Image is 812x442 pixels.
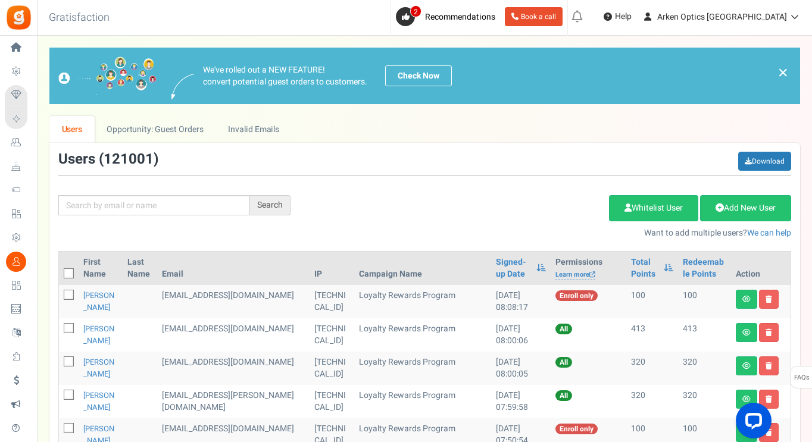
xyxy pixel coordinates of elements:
[491,352,550,385] td: [DATE] 08:00:05
[678,318,731,352] td: 413
[216,116,292,143] a: Invalid Emails
[83,390,114,413] a: [PERSON_NAME]
[678,285,731,318] td: 100
[626,318,679,352] td: 413
[58,195,250,215] input: Search by email or name
[742,396,751,403] i: View details
[700,195,791,221] a: Add New User
[354,352,491,385] td: Loyalty Rewards Program
[777,65,788,80] a: ×
[83,356,114,380] a: [PERSON_NAME]
[731,252,791,285] th: Action
[555,424,598,434] span: Enroll only
[599,7,636,26] a: Help
[354,285,491,318] td: Loyalty Rewards Program
[157,318,310,352] td: [EMAIL_ADDRESS][DOMAIN_NAME]
[83,323,114,346] a: [PERSON_NAME]
[410,5,421,17] span: 2
[79,252,123,285] th: First Name
[738,152,791,171] a: Download
[310,285,354,318] td: [TECHNICAL_ID]
[631,256,658,280] a: Total Points
[766,329,772,336] i: Delete user
[354,318,491,352] td: Loyalty Rewards Program
[104,149,154,170] span: 121001
[491,285,550,318] td: [DATE] 08:08:17
[58,152,158,167] h3: Users ( )
[766,296,772,303] i: Delete user
[555,324,572,334] span: All
[354,385,491,418] td: Loyalty Rewards Program
[123,252,158,285] th: Last Name
[250,195,291,215] div: Search
[58,57,157,95] img: images
[310,318,354,352] td: [TECHNICAL_ID]
[742,296,751,303] i: View details
[491,385,550,418] td: [DATE] 07:59:58
[678,352,731,385] td: 320
[683,256,726,280] a: Redeemable Points
[36,6,123,30] h3: Gratisfaction
[396,7,500,26] a: 2 Recommendations
[626,352,679,385] td: 320
[555,270,595,280] a: Learn more
[555,390,572,401] span: All
[766,362,772,369] i: Delete user
[171,74,194,99] img: images
[308,227,791,239] p: Want to add multiple users?
[742,362,751,369] i: View details
[425,11,495,23] span: Recommendations
[157,385,310,418] td: [EMAIL_ADDRESS][PERSON_NAME][DOMAIN_NAME]
[354,252,491,285] th: Campaign Name
[491,318,550,352] td: [DATE] 08:00:06
[626,385,679,418] td: 320
[157,252,310,285] th: Email
[83,290,114,313] a: [PERSON_NAME]
[496,256,530,280] a: Signed-up Date
[310,385,354,418] td: [TECHNICAL_ID]
[794,366,810,389] span: FAQs
[612,11,632,23] span: Help
[505,7,563,26] a: Book a call
[747,227,791,239] a: We can help
[95,116,216,143] a: Opportunity: Guest Orders
[678,385,731,418] td: 320
[555,290,598,301] span: Enroll only
[766,396,772,403] i: Delete user
[555,357,572,368] span: All
[626,285,679,318] td: 100
[310,352,354,385] td: [TECHNICAL_ID]
[609,195,698,221] a: Whitelist User
[49,116,95,143] a: Users
[203,64,367,88] p: We've rolled out a NEW FEATURE! convert potential guest orders to customers.
[5,4,32,31] img: Gratisfaction
[742,329,751,336] i: View details
[310,252,354,285] th: IP
[157,285,310,318] td: General
[657,11,787,23] span: Arken Optics [GEOGRAPHIC_DATA]
[551,252,626,285] th: Permissions
[157,352,310,385] td: [EMAIL_ADDRESS][DOMAIN_NAME]
[385,65,452,86] a: Check Now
